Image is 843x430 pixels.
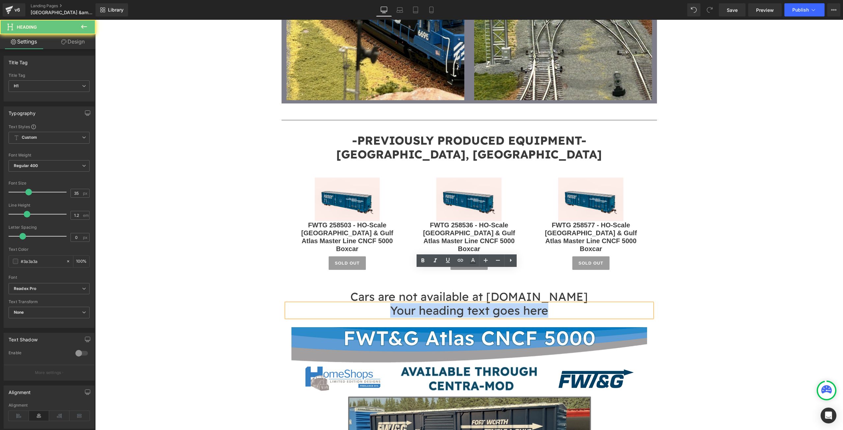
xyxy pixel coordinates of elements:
[191,284,557,298] h1: Your heading text goes here
[784,3,825,16] button: Publish
[9,275,90,280] div: Font
[4,365,94,380] button: More settings
[748,3,782,16] a: Preview
[463,158,528,201] img: FWTG 258577 - HO-Scale Fort Worth Temple & Gulf Atlas Master Line CNCF 5000 Boxcar
[35,370,61,376] p: More settings
[14,286,36,292] i: Readex Pro
[9,203,90,208] div: Line Height
[362,241,387,246] span: Sold Out
[687,3,700,16] button: Undo
[441,201,550,233] a: FWTG 258577 - HO-Scale [GEOGRAPHIC_DATA] & Gulf Atlas Master Line CNCF 5000 Boxcar
[821,408,836,423] div: Open Intercom Messenger
[83,191,89,195] span: px
[49,34,97,49] a: Design
[408,3,423,16] a: Tablet
[477,237,515,250] button: Sold Out
[3,3,25,16] a: v6
[9,56,28,65] div: Title Tag
[9,350,69,357] div: Enable
[83,235,89,240] span: px
[319,201,428,233] a: FWTG 258536 - HO-Scale [GEOGRAPHIC_DATA] & Gulf Atlas Master Line CNCF 5000 Boxcar
[14,83,18,88] b: H1
[9,403,90,408] div: Alignment
[9,247,90,252] div: Text Color
[827,3,840,16] button: More
[792,7,809,13] span: Publish
[9,300,90,304] div: Text Transform
[9,181,90,186] div: Font Size
[13,6,21,14] div: v6
[95,3,128,16] a: New Library
[9,333,38,342] div: Text Shadow
[423,3,439,16] a: Mobile
[9,386,31,395] div: Alignment
[22,135,37,140] b: Custom
[191,270,557,284] h1: Cars are not available at [DOMAIN_NAME]
[9,73,90,78] div: Title Tag
[9,225,90,230] div: Letter Spacing
[198,201,307,233] a: FWTG 258503 - HO-Scale [GEOGRAPHIC_DATA] & Gulf Atlas Master Line CNCF 5000 Boxcar
[31,3,106,9] a: Landing Pages
[220,158,285,201] img: FWTG 258503 - HO-Scale Fort Worth Temple & Gulf Atlas Master Line CNCF 5000 Boxcar
[17,24,37,30] span: Heading
[31,10,94,15] span: [GEOGRAPHIC_DATA] &amp; GULF
[21,258,63,265] input: Color
[14,163,38,168] b: Regular 400
[83,213,89,217] span: em
[9,124,90,129] div: Text Styles
[108,7,123,13] span: Library
[703,3,716,16] button: Redo
[483,241,508,246] span: Sold Out
[9,107,36,116] div: Typography
[727,7,738,14] span: Save
[73,256,89,267] div: %
[14,310,24,315] b: None
[233,237,271,250] button: Sold Out
[257,113,491,128] span: -PREVIOUSLY PRODUCED EQUIPMENT-
[240,241,265,246] span: Sold Out
[376,3,392,16] a: Desktop
[9,153,90,158] div: Font Weight
[392,3,408,16] a: Laptop
[241,127,507,142] span: [GEOGRAPHIC_DATA], [GEOGRAPHIC_DATA]
[756,7,774,14] span: Preview
[341,158,406,201] img: FWTG 258536 - HO-Scale Fort Worth Temple & Gulf Atlas Master Line CNCF 5000 Boxcar
[355,237,393,250] button: Sold Out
